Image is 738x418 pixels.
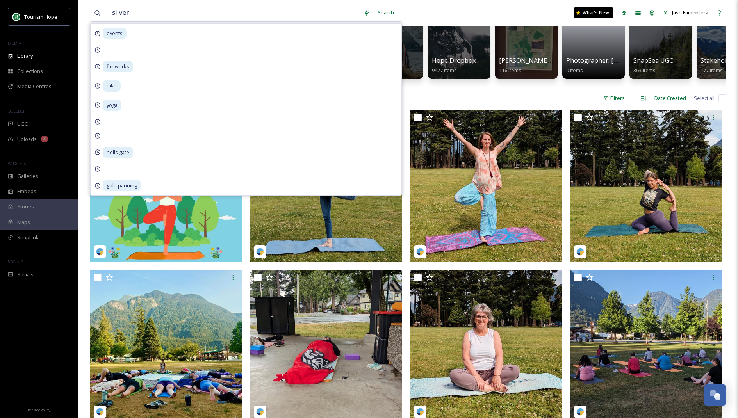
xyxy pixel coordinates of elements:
[499,67,521,74] span: 116 items
[574,7,613,18] a: What's New
[651,91,690,106] div: Date Created
[103,147,133,158] span: hells gate
[108,4,360,21] input: Search your library
[659,5,712,20] a: Jash Famentera
[24,13,57,20] span: Tourism Hope
[103,100,121,111] span: yoga
[17,135,37,143] span: Uploads
[410,110,562,262] img: movewithmelyoga-18087342892706078.jpg
[633,56,673,65] span: SnapSea UGC
[103,28,127,39] span: events
[17,120,28,128] span: UGC
[256,248,264,256] img: snapsea-logo.png
[8,108,25,114] span: COLLECT
[633,67,656,74] span: 363 items
[570,110,722,262] img: movewithmelyoga-17905357131212228.jpg
[17,83,52,90] span: Media Centres
[103,80,121,91] span: bike
[17,203,34,210] span: Stories
[90,110,242,262] img: movewithmelyoga-18045073727310189.webp
[499,56,637,65] span: [PERSON_NAME]/Jash/Tia HCC/TFC June Shoot
[566,56,661,65] span: Photographer: [PERSON_NAME]
[96,408,104,416] img: snapsea-logo.png
[103,61,133,72] span: fireworks
[17,271,34,278] span: Socials
[28,405,50,414] a: Privacy Policy
[576,408,584,416] img: snapsea-logo.png
[12,13,20,21] img: logo.png
[432,67,457,74] span: 9427 items
[17,173,38,180] span: Galleries
[41,136,48,142] div: 3
[432,56,476,65] span: Hope Dropbox
[694,94,715,102] span: Select all
[8,259,23,265] span: SOCIALS
[17,188,36,195] span: Embeds
[28,407,50,413] span: Privacy Policy
[96,248,104,256] img: snapsea-logo.png
[704,384,726,406] button: Open Chat
[90,94,105,102] span: 54 file s
[17,68,43,75] span: Collections
[566,67,583,74] span: 0 items
[566,57,661,74] a: Photographer: [PERSON_NAME]0 items
[499,57,637,74] a: [PERSON_NAME]/Jash/Tia HCC/TFC June Shoot116 items
[17,52,33,60] span: Library
[633,57,673,74] a: SnapSea UGC363 items
[432,57,476,74] a: Hope Dropbox9427 items
[17,234,39,241] span: SnapLink
[416,408,424,416] img: snapsea-logo.png
[17,219,30,226] span: Maps
[8,40,21,46] span: MEDIA
[103,180,141,191] span: gold panning
[374,5,398,20] div: Search
[672,9,708,16] span: Jash Famentera
[701,67,723,74] span: 177 items
[256,408,264,416] img: snapsea-logo.png
[599,91,629,106] div: Filters
[416,248,424,256] img: snapsea-logo.png
[576,248,584,256] img: snapsea-logo.png
[8,160,26,166] span: WIDGETS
